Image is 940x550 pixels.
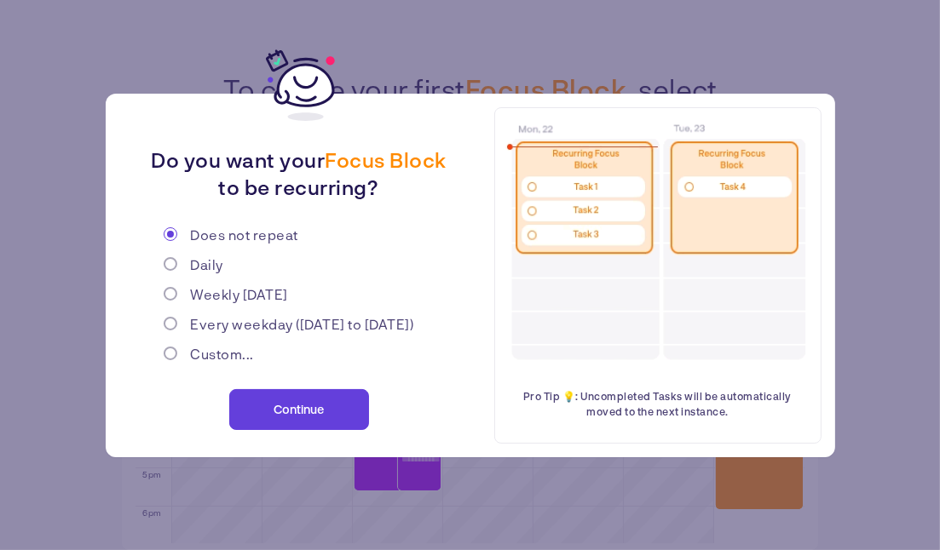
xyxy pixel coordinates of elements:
[191,286,289,302] span: Weekly [DATE]
[229,389,369,430] button: Continue
[325,147,447,172] strong: Focus Block
[191,256,224,272] span: Daily
[191,316,414,332] span: Every weekday ([DATE] to [DATE])
[497,110,819,376] img: recurrence animation
[274,402,324,416] span: Continue
[522,388,793,419] span: Pro Tip 💡: Uncompleted Tasks will be automatically moved to the next instance.
[191,226,299,243] span: Does not repeat
[266,47,343,123] img: gipsybot
[136,146,462,201] p: Do you want your to be recurring?
[191,346,255,362] span: Custom...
